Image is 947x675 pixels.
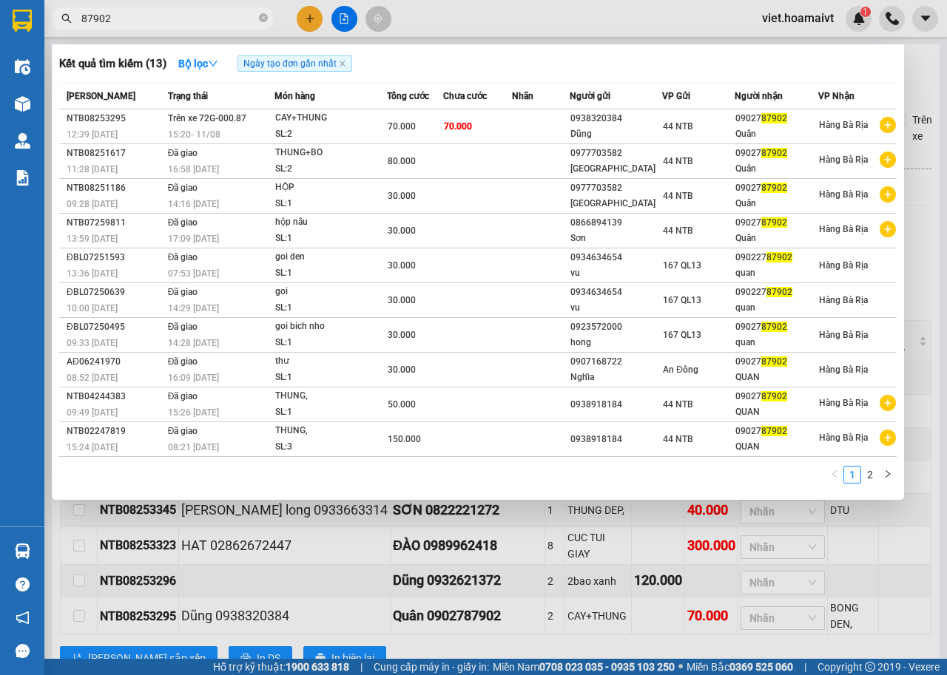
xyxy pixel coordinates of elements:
div: [GEOGRAPHIC_DATA] [570,196,662,211]
span: Nhận: [127,14,162,30]
div: SL: 2 [275,126,386,143]
li: Previous Page [826,466,843,484]
span: 13:36 [DATE] [67,268,118,279]
span: 14:28 [DATE] [168,338,219,348]
div: SL: 3 [275,439,386,455]
span: 15:20 - 11/08 [168,129,220,140]
span: 30.000 [388,225,416,236]
li: 2 [861,466,879,484]
span: 87902 [761,356,787,367]
span: close-circle [259,12,268,26]
span: 09:49 [DATE] [67,407,118,418]
span: 50.000 [388,399,416,410]
div: NTB08253295 [67,111,164,126]
div: goi bich nho [275,319,386,335]
div: ĐBL07251593 [67,250,164,265]
div: Nghĩa [570,370,662,385]
span: close-circle [259,13,268,22]
div: 09027 [735,146,818,161]
img: warehouse-icon [15,543,30,559]
div: SL: 1 [275,300,386,316]
span: message [16,644,30,658]
div: SL: 1 [275,404,386,421]
div: 09027 [735,111,818,126]
span: 44 NTB [663,225,693,236]
div: quan [735,265,818,281]
span: 08:21 [DATE] [168,442,219,452]
div: vu [570,300,662,316]
span: plus-circle [880,395,896,411]
span: 87902 [761,322,787,332]
div: Sơn [570,231,662,246]
span: search [61,13,72,24]
span: Đã giao [168,252,198,262]
span: 09:33 [DATE] [67,338,118,348]
span: Món hàng [274,91,315,101]
span: Đã giao [168,356,198,367]
span: Gửi: [13,14,36,30]
div: NTB02247819 [67,424,164,439]
img: warehouse-icon [15,96,30,112]
div: NTB04244383 [67,389,164,404]
span: Đã giao [168,217,198,228]
span: Nhãn [512,91,533,101]
div: thư [275,353,386,370]
div: HỘP [275,180,386,196]
span: 30.000 [388,260,416,271]
div: 09027 [735,180,818,196]
input: Tìm tên, số ĐT hoặc mã đơn [81,10,256,27]
div: Quân [735,161,818,177]
div: 44 NTB [13,13,116,30]
span: Đã giao [168,183,198,193]
span: 16:58 [DATE] [168,164,219,174]
div: NTB08251186 [67,180,164,196]
img: warehouse-icon [15,133,30,149]
div: THUNG+BO [275,145,386,161]
div: SL: 2 [275,161,386,177]
span: Đã giao [168,287,198,297]
span: 44 NTB [663,156,693,166]
div: goi [275,284,386,300]
span: Trạng thái [168,91,208,101]
span: 87902 [761,426,787,436]
div: 0918454937 [13,48,116,69]
img: solution-icon [15,170,30,186]
span: down [208,58,218,69]
span: Đã giao [168,391,198,401]
span: 15:26 [DATE] [168,407,219,418]
span: 70.000 [444,121,472,132]
span: Hàng Bà Rịa [819,120,868,130]
div: Quân [735,126,818,142]
span: Hàng Bà Rịa [819,189,868,200]
span: 13:59 [DATE] [67,234,118,244]
a: 2 [862,467,878,483]
div: vu [570,265,662,281]
span: 12:39 [DATE] [67,129,118,140]
div: CTY_Hoài.Bảo [13,30,116,48]
span: Hàng Bà Rịa [819,433,868,443]
div: hộp nâu [275,214,386,231]
div: 090227 [735,250,818,265]
span: 07:53 [DATE] [168,268,219,279]
span: 167 QL13 [663,330,701,340]
li: Next Page [879,466,897,484]
span: question-circle [16,577,30,591]
span: 80.000 [388,156,416,166]
span: 87902 [761,148,787,158]
span: left [830,469,839,478]
span: 167 QL13 [663,260,701,271]
div: goi den [275,249,386,265]
div: Dũng [570,126,662,142]
div: 0923572000 [570,319,662,335]
div: Quân [735,231,818,246]
span: 87902 [761,113,787,123]
div: Huy [127,48,230,66]
div: 30.000 [11,95,118,113]
div: 09027 [735,215,818,231]
div: hong [570,335,662,350]
div: CAY+THUNG [275,110,386,126]
div: NTB08251617 [67,146,164,161]
div: SL: 1 [275,231,386,247]
span: Hàng Bà Rịa [819,330,868,340]
span: 14:29 [DATE] [168,303,219,313]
